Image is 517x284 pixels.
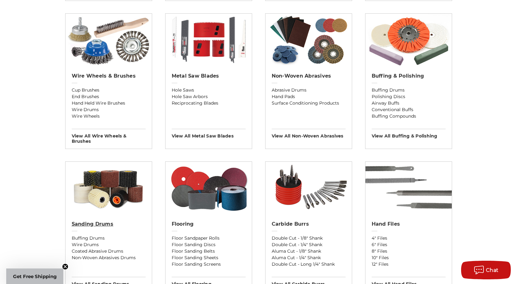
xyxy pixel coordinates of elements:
[372,106,446,113] a: Conventional Buffs
[72,221,146,227] h2: Sanding Drums
[72,248,146,255] a: Coated Abrasive Drums
[172,235,246,241] a: Floor Sandpaper Rolls
[272,100,346,106] a: Surface Conditioning Products
[365,14,452,66] img: Buffing & Polishing
[172,261,246,268] a: Floor Sanding Screens
[272,248,346,255] a: Aluma Cut - 1/8" Shank
[372,73,446,79] h2: Buffing & Polishing
[372,221,446,227] h2: Hand Files
[172,248,246,255] a: Floor Sanding Belts
[272,129,346,139] h3: View All non-woven abrasives
[372,87,446,93] a: Buffing Drums
[166,14,252,66] img: Metal Saw Blades
[172,100,246,106] a: Reciprocating Blades
[372,255,446,261] a: 10" Files
[272,235,346,241] a: Double Cut - 1/8" Shank
[365,162,452,214] img: Hand Files
[372,100,446,106] a: Airway Buffs
[265,14,352,66] img: Non-woven Abrasives
[272,93,346,100] a: Hand Pads
[272,221,346,227] h2: Carbide Burrs
[72,235,146,241] a: Buffing Drums
[13,273,57,279] span: Get Free Shipping
[72,113,146,119] a: Wire Wheels
[372,241,446,248] a: 6" Files
[172,93,246,100] a: Hole Saw Arbors
[372,93,446,100] a: Polishing Discs
[62,264,68,270] button: Close teaser
[72,87,146,93] a: Cup Brushes
[265,162,352,214] img: Carbide Burrs
[272,255,346,261] a: Aluma Cut - 1/4" Shank
[372,235,446,241] a: 4" Files
[72,73,146,79] h2: Wire Wheels & Brushes
[172,129,246,139] h3: View All metal saw blades
[72,129,146,144] h3: View All wire wheels & brushes
[272,87,346,93] a: Abrasive Drums
[372,129,446,139] h3: View All buffing & polishing
[66,162,152,214] img: Sanding Drums
[461,261,511,279] button: Chat
[72,241,146,248] a: Wire Drums
[272,241,346,248] a: Double Cut - 1/4" Shank
[372,113,446,119] a: Buffing Compounds
[372,261,446,268] a: 12" Files
[172,87,246,93] a: Hole Saws
[486,267,499,273] span: Chat
[72,93,146,100] a: End Brushes
[72,255,146,261] a: Non-Woven Abrasives Drums
[166,162,252,214] img: Flooring
[172,73,246,79] h2: Metal Saw Blades
[172,241,246,248] a: Floor Sanding Discs
[272,73,346,79] h2: Non-woven Abrasives
[272,261,346,268] a: Double Cut - Long 1/4" Shank
[6,268,63,284] div: Get Free ShippingClose teaser
[172,255,246,261] a: Floor Sanding Sheets
[72,100,146,106] a: Hand Held Wire Brushes
[172,221,246,227] h2: Flooring
[72,106,146,113] a: Wire Drums
[372,248,446,255] a: 8" Files
[66,14,152,66] img: Wire Wheels & Brushes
